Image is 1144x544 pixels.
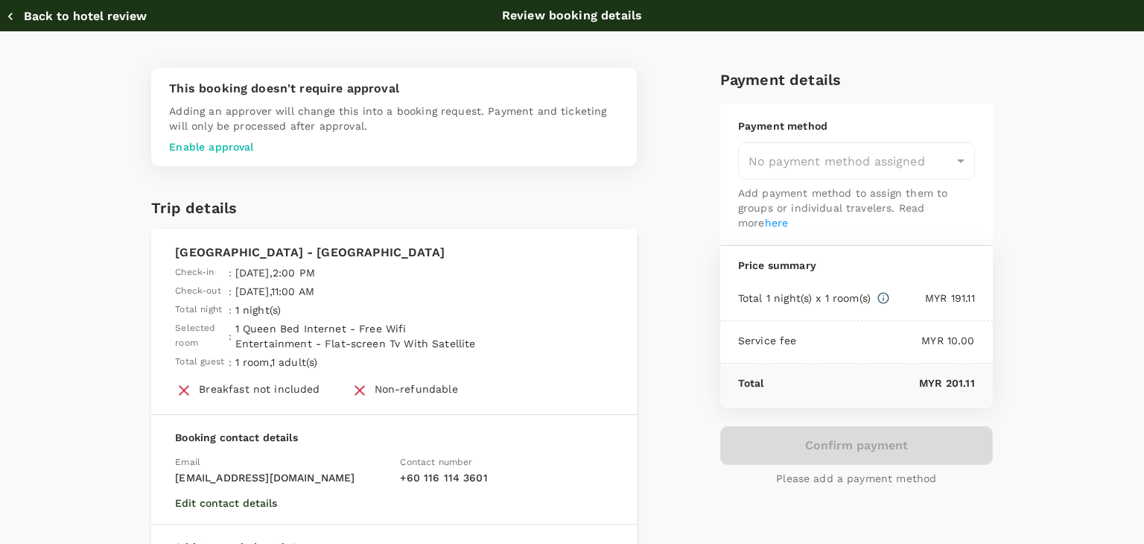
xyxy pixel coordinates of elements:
p: MYR 10.00 [797,333,975,348]
span: Check-out [175,284,220,299]
div: No payment method assigned [738,142,975,180]
p: 1 night(s) [235,303,478,317]
span: Contact number [400,457,472,467]
p: Price summary [738,258,975,273]
table: simple table [175,262,482,370]
div: Breakfast not included [199,382,320,396]
span: : [229,355,232,370]
span: Total guest [175,355,224,370]
p: [DATE] , 11:00 AM [235,284,478,299]
span: Email [175,457,200,467]
p: MYR 191.11 [890,291,975,306]
span: : [229,265,232,280]
p: Payment method [738,118,975,133]
span: : [229,284,232,299]
p: Service fee [738,333,797,348]
span: Selected room [175,321,228,351]
p: Total [738,376,764,390]
p: Review booking details [502,7,642,25]
p: Booking contact details [175,430,613,445]
p: 1 room , 1 adult(s) [235,355,478,370]
p: 1 Queen Bed Internet - Free Wifi Entertainment - Flat-screen Tv With Satellite [235,321,478,351]
a: here [765,217,789,229]
p: [GEOGRAPHIC_DATA] - [GEOGRAPHIC_DATA] [175,244,613,262]
span: : [229,329,232,344]
p: MYR 201.11 [764,376,975,390]
span: Total night [175,303,222,317]
div: Non-refundable [375,382,458,396]
p: + 60 116 114 3601 [400,470,613,485]
p: Add payment method to assign them to groups or individual travelers. Read more [738,186,975,230]
span: Check-in [175,265,214,280]
p: Total 1 night(s) x 1 room(s) [738,291,871,306]
p: Enable approval [169,139,619,154]
button: Back to hotel review [6,9,147,24]
p: Adding an approver will change this into a booking request. Payment and ticketing will only be pr... [169,104,619,133]
h6: Payment details [720,68,993,92]
p: This booking doesn't require approval [169,80,619,98]
p: [DATE] , 2:00 PM [235,265,478,280]
p: [EMAIL_ADDRESS][DOMAIN_NAME] [175,470,388,485]
p: Please add a payment method [776,471,936,486]
h6: Trip details [151,196,237,220]
span: : [229,303,232,317]
button: Edit contact details [175,497,277,509]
